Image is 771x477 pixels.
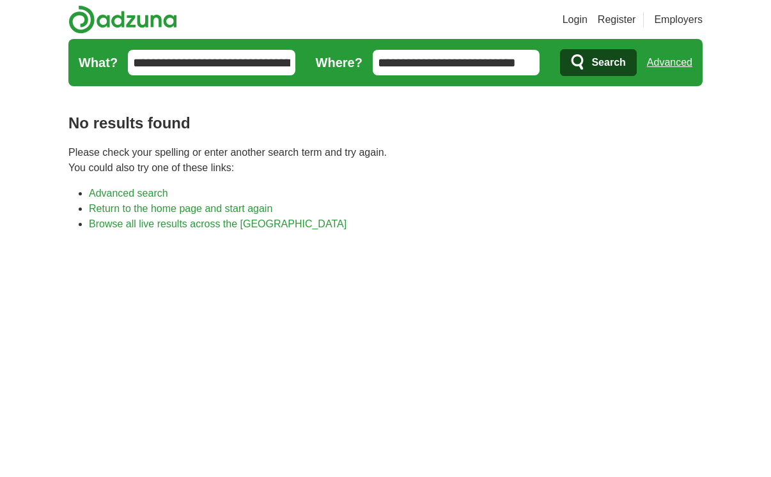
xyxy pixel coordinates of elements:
[68,5,177,34] img: Adzuna logo
[89,203,272,214] a: Return to the home page and start again
[654,12,703,27] a: Employers
[563,12,588,27] a: Login
[79,53,118,72] label: What?
[316,53,362,72] label: Where?
[89,218,347,229] a: Browse all live results across the [GEOGRAPHIC_DATA]
[68,112,703,135] h1: No results found
[591,50,625,75] span: Search
[647,50,692,75] a: Advanced
[89,188,168,199] a: Advanced search
[560,49,636,76] button: Search
[598,12,636,27] a: Register
[68,145,703,176] p: Please check your spelling or enter another search term and try again. You could also try one of ...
